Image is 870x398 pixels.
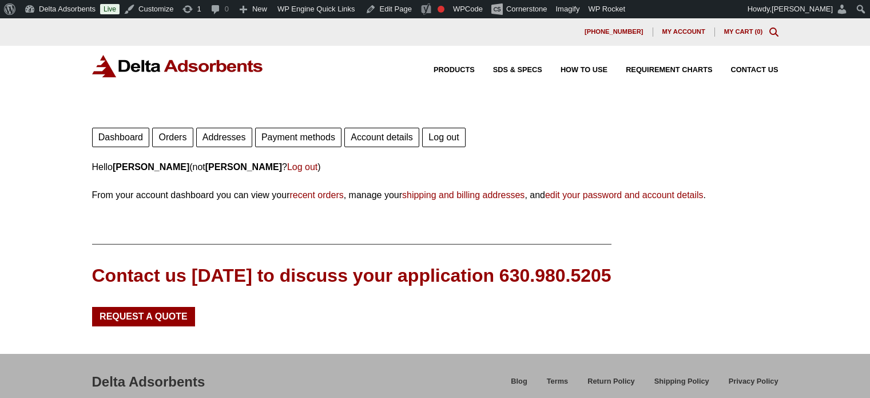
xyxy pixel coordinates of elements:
a: Log out [287,162,317,172]
a: Live [100,4,120,14]
nav: Account pages [92,125,778,147]
a: SDS & SPECS [475,66,542,74]
a: Request a Quote [92,307,196,326]
div: Focus keyphrase not set [438,6,444,13]
a: How to Use [542,66,607,74]
a: Privacy Policy [719,375,778,395]
div: Toggle Modal Content [769,27,778,37]
span: [PHONE_NUMBER] [585,29,643,35]
a: [PHONE_NUMBER] [575,27,653,37]
a: Shipping Policy [645,375,719,395]
span: Terms [547,378,568,385]
strong: [PERSON_NAME] [113,162,189,172]
a: Blog [501,375,537,395]
a: Orders [152,128,193,147]
a: edit your password and account details [545,190,704,200]
span: My account [662,29,705,35]
span: Request a Quote [100,312,188,321]
strong: [PERSON_NAME] [205,162,282,172]
a: Addresses [196,128,252,147]
img: Delta Adsorbents [92,55,264,77]
span: Products [434,66,475,74]
span: SDS & SPECS [493,66,542,74]
p: From your account dashboard you can view your , manage your , and . [92,187,778,203]
span: 0 [757,28,760,35]
a: Payment methods [255,128,341,147]
div: Contact us [DATE] to discuss your application 630.980.5205 [92,263,611,289]
span: Requirement Charts [626,66,712,74]
span: Blog [511,378,527,385]
a: Terms [537,375,578,395]
span: [PERSON_NAME] [772,5,833,13]
div: Delta Adsorbents [92,372,205,392]
a: My Cart (0) [724,28,763,35]
a: Log out [422,128,466,147]
span: Shipping Policy [654,378,709,385]
span: Contact Us [731,66,778,74]
a: Products [415,66,475,74]
a: My account [653,27,715,37]
p: Hello (not ? ) [92,159,778,175]
a: Dashboard [92,128,150,147]
a: shipping and billing addresses [402,190,525,200]
span: Return Policy [587,378,635,385]
a: recent orders [289,190,343,200]
a: Account details [344,128,419,147]
span: Privacy Policy [729,378,778,385]
a: Return Policy [578,375,645,395]
span: How to Use [561,66,607,74]
a: Contact Us [713,66,778,74]
a: Requirement Charts [607,66,712,74]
